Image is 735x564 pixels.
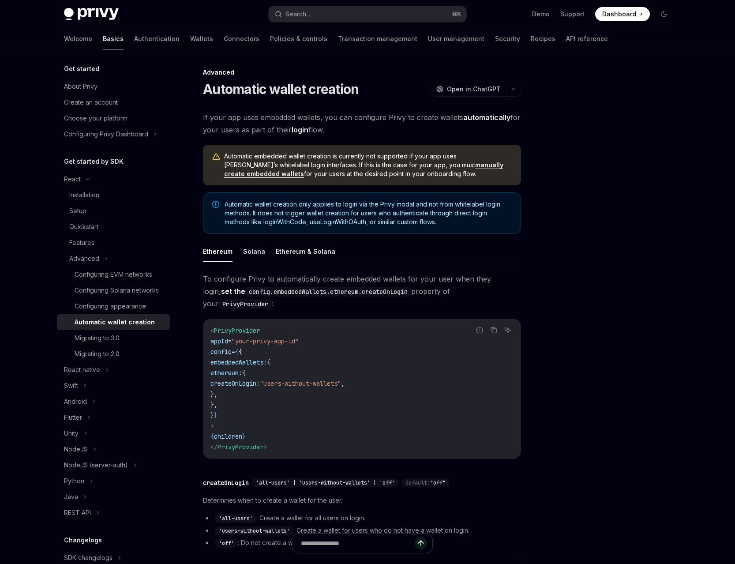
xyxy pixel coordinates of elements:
[276,241,335,262] button: Ethereum & Solana
[452,11,461,18] span: ⌘ K
[75,317,155,327] div: Automatic wallet creation
[57,203,170,219] a: Setup
[64,365,100,375] div: React native
[219,299,272,309] code: PrivyProvider
[405,479,430,486] span: default:
[239,348,242,356] span: {
[463,113,510,122] strong: automatically
[75,333,120,343] div: Migrating to 3.0
[214,432,242,440] span: children
[64,396,87,407] div: Android
[64,553,112,563] div: SDK changelogs
[57,346,170,362] a: Migrating to 2.0
[657,7,671,21] button: Toggle dark mode
[447,85,501,94] span: Open in ChatGPT
[75,301,146,312] div: Configuring appearance
[69,237,94,248] div: Features
[210,390,217,398] span: },
[267,358,270,366] span: {
[57,110,170,126] a: Choose your platform
[69,190,99,200] div: Installation
[203,81,359,97] h1: Automatic wallet creation
[75,349,120,359] div: Migrating to 2.0
[338,28,417,49] a: Transaction management
[203,495,521,506] span: Determines when to create a wallet for the user.
[64,156,124,167] h5: Get started by SDK
[64,535,102,545] h5: Changelogs
[210,411,214,419] span: }
[224,28,259,49] a: Connectors
[260,380,341,387] span: "users-without-wallets"
[57,219,170,235] a: Quickstart
[203,273,521,310] span: To configure Privy to automatically create embedded wallets for your user when they login, proper...
[203,525,521,536] li: : Create a wallet for users who do not have a wallet on login.
[431,82,506,97] button: Open in ChatGPT
[69,222,98,232] div: Quickstart
[212,201,219,208] svg: Note
[64,380,78,391] div: Swift
[495,28,520,49] a: Security
[341,380,345,387] span: ,
[428,28,484,49] a: User management
[64,81,97,92] div: About Privy
[57,314,170,330] a: Automatic wallet creation
[57,282,170,298] a: Configuring Solana networks
[245,287,411,297] code: config.embeddedWallets.ethereum.createOnLogin
[269,6,466,22] button: Search...⌘K
[190,28,213,49] a: Wallets
[75,269,152,280] div: Configuring EVM networks
[210,443,217,451] span: </
[502,324,514,336] button: Ask AI
[215,526,293,535] code: 'users-without-wallets'
[214,327,260,335] span: PrivyProvider
[214,411,217,419] span: }
[64,508,91,518] div: REST API
[64,492,78,502] div: Java
[64,28,92,49] a: Welcome
[64,460,128,470] div: NodeJS (server-auth)
[64,412,82,423] div: Flutter
[256,479,395,486] span: 'all-users' | 'users-without-wallets' | 'off'
[210,348,232,356] span: config
[595,7,650,21] a: Dashboard
[57,235,170,251] a: Features
[64,428,79,439] div: Unity
[203,111,521,136] span: If your app uses embedded wallets, you can configure Privy to create wallets for your users as pa...
[57,94,170,110] a: Create an account
[203,68,521,77] div: Advanced
[210,422,214,430] span: >
[64,129,148,139] div: Configuring Privy Dashboard
[64,97,118,108] div: Create an account
[64,64,99,74] h5: Get started
[270,28,327,49] a: Policies & controls
[210,380,260,387] span: createOnLogin:
[225,200,512,226] span: Automatic wallet creation only applies to login via the Privy modal and not from whitelabel login...
[228,337,232,345] span: =
[217,443,263,451] span: PrivyProvider
[57,187,170,203] a: Installation
[210,369,242,377] span: ethereum:
[224,152,512,178] span: Automatic embedded wallet creation is currently not supported if your app uses [PERSON_NAME]’s wh...
[430,479,446,486] span: "off"
[215,514,256,523] code: 'all-users'
[285,9,310,19] div: Search...
[210,401,217,409] span: },
[203,513,521,523] li: : Create a wallet for all users on login.
[210,327,214,335] span: <
[232,348,235,356] span: =
[75,285,159,296] div: Configuring Solana networks
[221,287,411,296] strong: set the
[474,324,485,336] button: Report incorrect code
[242,369,246,377] span: {
[203,478,249,487] div: createOnLogin
[203,241,232,262] button: Ethereum
[103,28,124,49] a: Basics
[235,348,239,356] span: {
[64,444,88,455] div: NodeJS
[69,253,99,264] div: Advanced
[210,337,228,345] span: appId
[488,324,499,336] button: Copy the contents from the code block
[263,443,267,451] span: >
[69,206,86,216] div: Setup
[242,432,246,440] span: }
